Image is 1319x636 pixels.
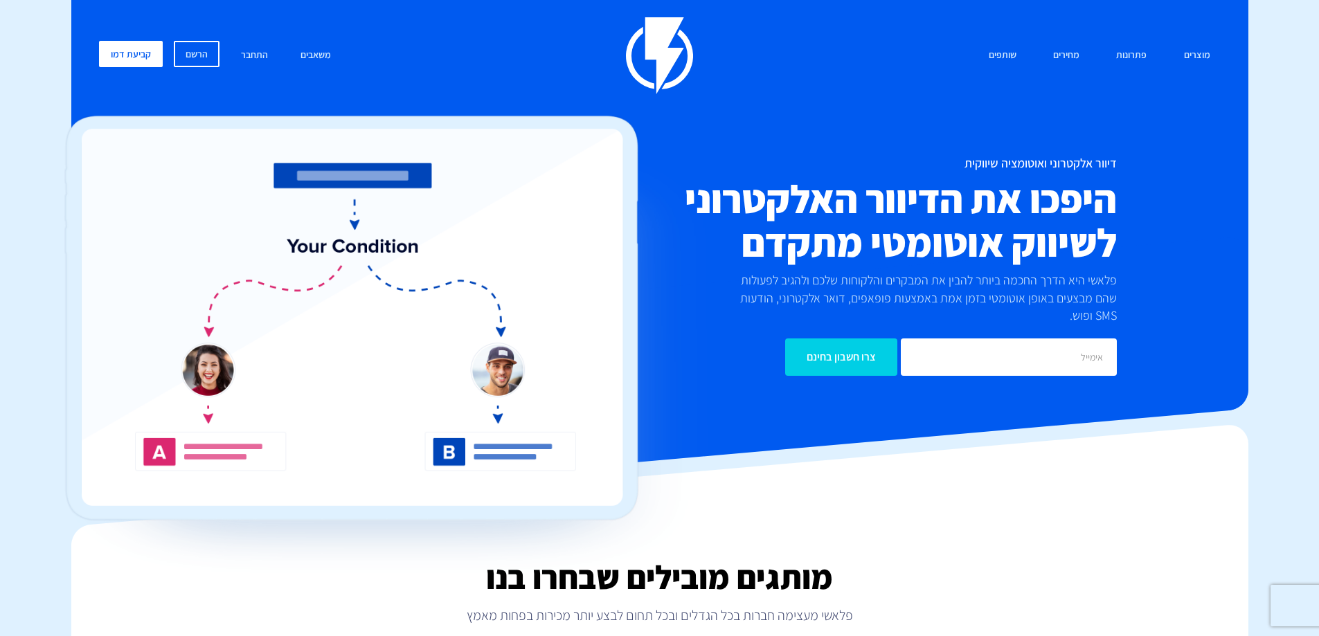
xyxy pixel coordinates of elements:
a: הרשם [174,41,219,67]
h2: מותגים מובילים שבחרו בנו [71,559,1248,595]
a: פתרונות [1106,41,1157,71]
input: צרו חשבון בחינם [785,338,897,376]
h2: היפכו את הדיוור האלקטרוני לשיווק אוטומטי מתקדם [577,177,1117,264]
a: התחבר [231,41,278,71]
input: אימייל [901,338,1117,376]
a: שותפים [978,41,1027,71]
p: פלאשי היא הדרך החכמה ביותר להבין את המבקרים והלקוחות שלכם ולהגיב לפעולות שהם מבצעים באופן אוטומטי... [717,271,1117,325]
h1: דיוור אלקטרוני ואוטומציה שיווקית [577,156,1117,170]
p: פלאשי מעצימה חברות בכל הגדלים ובכל תחום לבצע יותר מכירות בפחות מאמץ [71,606,1248,625]
a: מוצרים [1174,41,1221,71]
a: משאבים [290,41,341,71]
a: קביעת דמו [99,41,163,67]
a: מחירים [1043,41,1090,71]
